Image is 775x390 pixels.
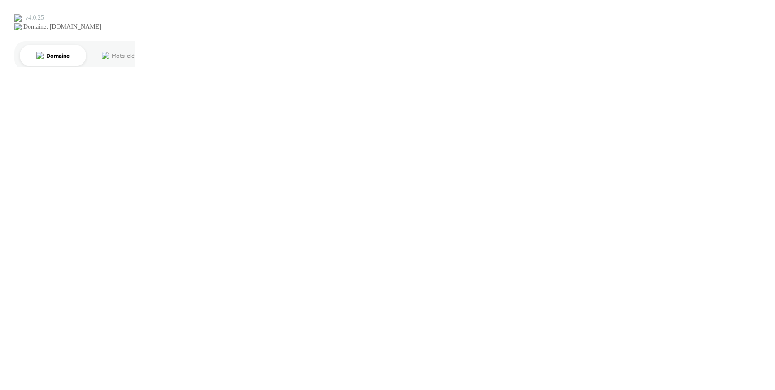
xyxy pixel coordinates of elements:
[112,53,137,59] div: Mots-clés
[14,23,22,30] img: website_grey.svg
[25,14,44,22] div: v 4.0.25
[14,14,22,22] img: logo_orange.svg
[23,23,101,30] div: Domaine: [DOMAIN_NAME]
[102,52,109,59] img: tab_keywords_by_traffic_grey.svg
[46,53,69,59] div: Domaine
[36,52,44,59] img: tab_domain_overview_orange.svg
